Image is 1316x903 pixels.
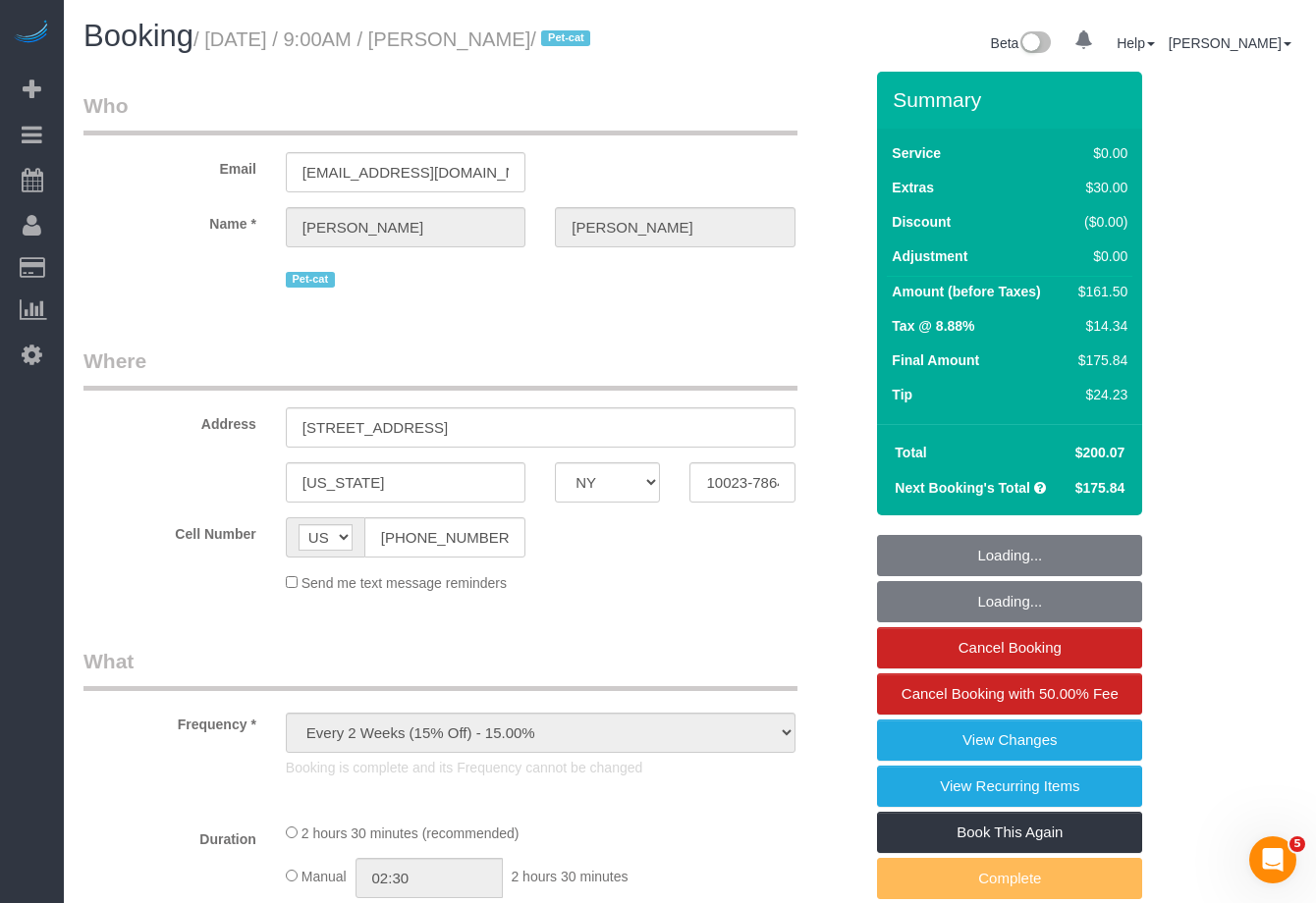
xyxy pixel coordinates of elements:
div: $0.00 [1070,246,1127,266]
strong: Next Booking's Total [895,480,1030,496]
small: / [DATE] / 9:00AM / [PERSON_NAME] [193,28,596,50]
div: $161.50 [1070,282,1127,301]
a: Cancel Booking with 50.00% Fee [877,673,1142,715]
div: $175.84 [1070,350,1127,370]
label: Tax @ 8.88% [892,316,974,336]
label: Frequency * [69,708,271,734]
span: 2 hours 30 minutes [511,869,628,884]
span: Cancel Booking with 50.00% Fee [902,685,1119,702]
label: Amount (before Taxes) [892,282,1040,301]
a: View Recurring Items [877,766,1142,807]
a: Book This Again [877,812,1142,853]
div: $30.00 [1070,178,1127,197]
div: ($0.00) [1070,212,1127,232]
a: Beta [991,35,1052,51]
label: Discount [892,212,951,232]
span: Manual [302,869,347,884]
h3: Summary [893,88,1132,111]
strong: Total [895,445,926,460]
img: Automaid Logo [12,20,51,47]
div: $14.34 [1070,316,1127,336]
label: Service [892,143,941,163]
input: First Name [286,207,525,247]
a: Cancel Booking [877,627,1142,668]
span: $175.84 [1075,480,1125,496]
label: Address [69,407,271,434]
span: Pet-cat [541,30,590,46]
input: City [286,462,525,503]
input: Cell Number [364,517,525,558]
label: Tip [892,385,912,404]
span: Pet-cat [286,272,335,288]
a: [PERSON_NAME] [1169,35,1291,51]
legend: Where [83,346,797,391]
iframe: Intercom live chat [1249,836,1296,883]
span: 5 [1289,836,1305,852]
span: $200.07 [1075,445,1125,460]
div: $24.23 [1070,385,1127,404]
label: Extras [892,178,934,197]
img: New interface [1018,31,1051,57]
input: Last Name [555,207,795,247]
legend: What [83,647,797,691]
label: Adjustment [892,246,967,266]
span: Booking [83,19,193,53]
label: Cell Number [69,517,271,544]
label: Name * [69,207,271,234]
label: Final Amount [892,350,979,370]
span: 2 hours 30 minutes (recommended) [302,825,520,841]
label: Email [69,152,271,179]
legend: Who [83,91,797,135]
label: Duration [69,823,271,849]
input: Zip Code [689,462,795,503]
p: Booking is complete and its Frequency cannot be changed [286,758,795,777]
a: Help [1117,35,1155,51]
div: $0.00 [1070,143,1127,163]
input: Email [286,152,525,192]
a: View Changes [877,719,1142,761]
span: Send me text message reminders [302,575,507,591]
span: / [530,28,596,50]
